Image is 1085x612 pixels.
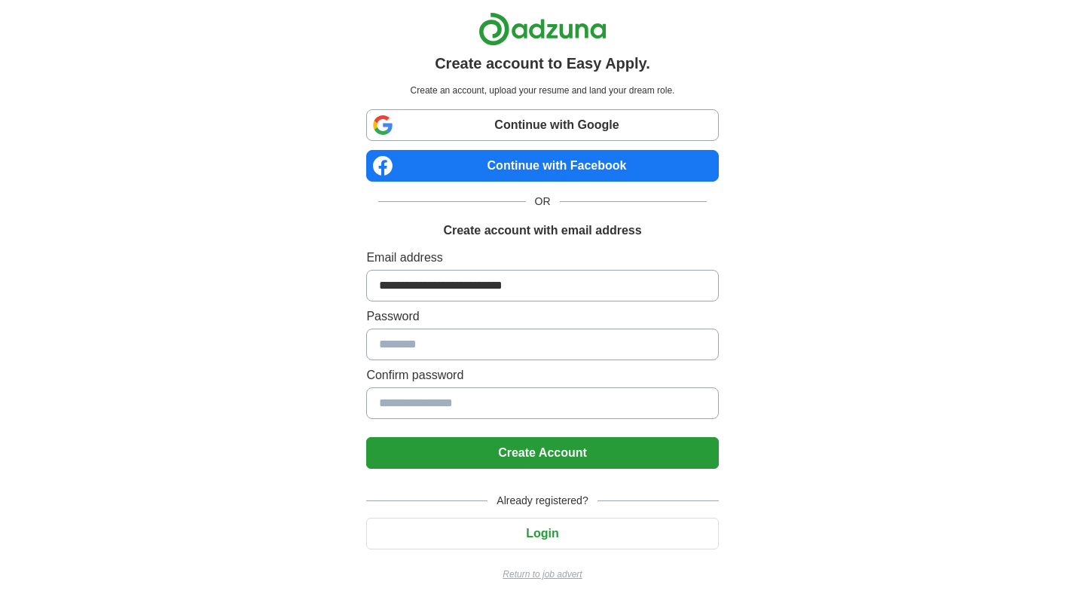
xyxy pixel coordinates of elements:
button: Create Account [366,437,718,469]
p: Create an account, upload your resume and land your dream role. [369,84,715,97]
span: Already registered? [487,493,597,509]
a: Continue with Google [366,109,718,141]
label: Email address [366,249,718,267]
button: Login [366,518,718,549]
span: OR [526,194,560,210]
img: Adzuna logo [478,12,607,46]
a: Return to job advert [366,568,718,581]
label: Confirm password [366,366,718,384]
a: Continue with Facebook [366,150,718,182]
label: Password [366,308,718,326]
a: Login [366,527,718,540]
h1: Create account with email address [443,222,641,240]
h1: Create account to Easy Apply. [435,52,650,75]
